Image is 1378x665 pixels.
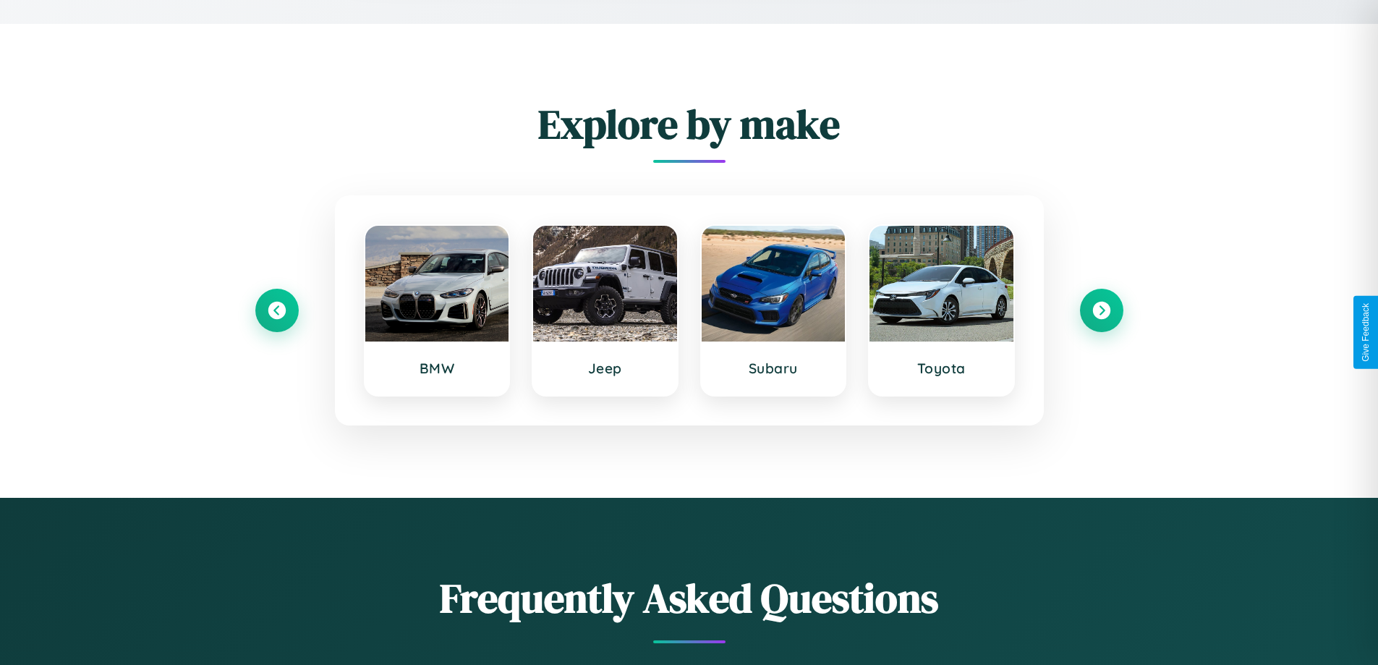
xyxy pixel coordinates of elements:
h3: Subaru [716,360,831,377]
div: Give Feedback [1361,303,1371,362]
h3: Jeep [548,360,663,377]
h3: Toyota [884,360,999,377]
h2: Explore by make [255,96,1123,152]
h2: Frequently Asked Questions [255,570,1123,626]
h3: BMW [380,360,495,377]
